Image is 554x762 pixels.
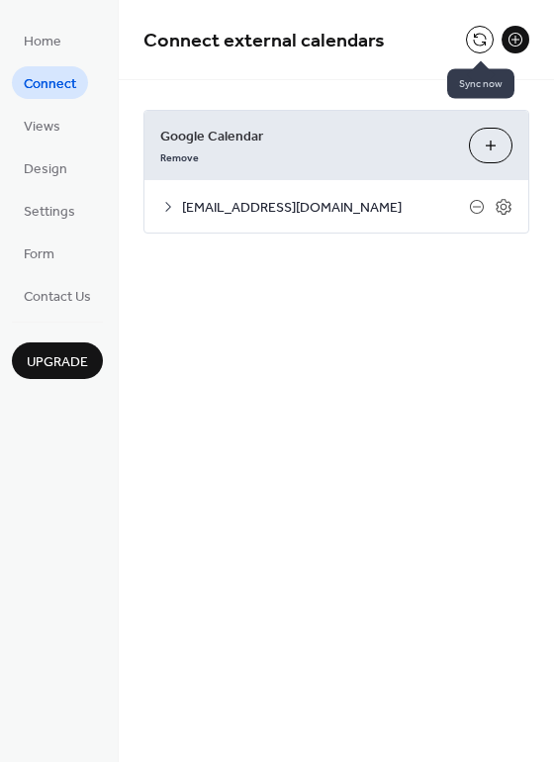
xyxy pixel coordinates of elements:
span: Form [24,244,54,265]
button: Upgrade [12,342,103,379]
span: Upgrade [27,352,88,373]
span: Connect [24,74,76,95]
span: Views [24,117,60,138]
span: Home [24,32,61,52]
span: Contact Us [24,287,91,308]
a: Form [12,237,66,269]
span: Google Calendar [160,127,453,147]
a: Settings [12,194,87,227]
a: Contact Us [12,279,103,312]
a: Views [12,109,72,142]
a: Home [12,24,73,56]
span: [EMAIL_ADDRESS][DOMAIN_NAME] [182,198,469,219]
span: Design [24,159,67,180]
span: Remove [160,151,199,165]
span: Connect external calendars [143,22,385,60]
a: Design [12,151,79,184]
a: Connect [12,66,88,99]
span: Settings [24,202,75,223]
span: Sync now [447,69,514,99]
